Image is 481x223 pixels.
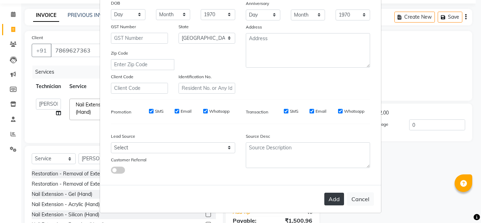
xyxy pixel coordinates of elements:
button: Cancel [347,192,374,206]
label: State [179,24,189,30]
label: Transaction [246,109,268,115]
input: Resident No. or Any Id [179,83,236,94]
input: Enter Zip Code [111,59,174,70]
input: Client Code [111,83,168,94]
input: GST Number [111,33,168,44]
label: Zip Code [111,50,128,56]
label: Customer Referral [111,157,146,163]
label: SMS [290,108,298,114]
label: Address [246,24,262,30]
button: Add [324,193,344,205]
label: Whatsapp [209,108,230,114]
label: Anniversary [246,0,269,7]
label: Client Code [111,74,133,80]
label: Email [316,108,326,114]
label: Email [181,108,192,114]
label: Lead Source [111,133,135,140]
label: GST Number [111,24,136,30]
label: Promotion [111,109,131,115]
label: SMS [155,108,163,114]
label: Source Desc [246,133,270,140]
label: Identification No. [179,74,212,80]
label: Whatsapp [344,108,364,114]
